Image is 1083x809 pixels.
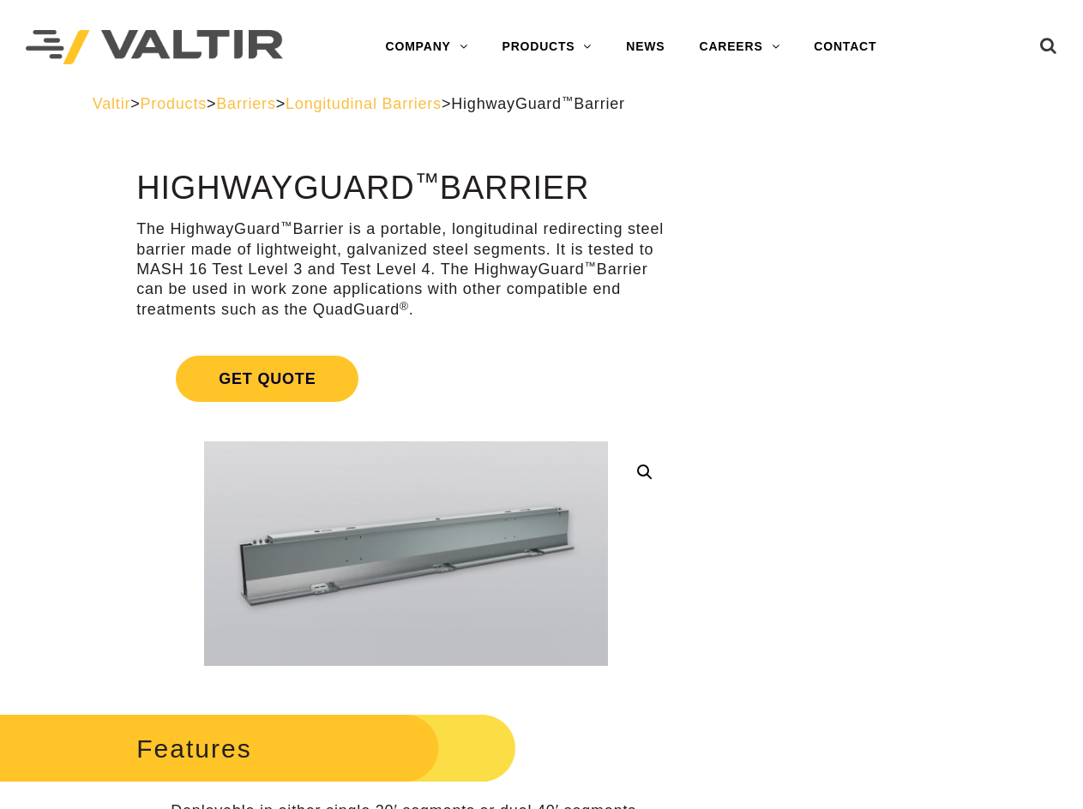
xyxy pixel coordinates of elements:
[176,356,358,402] span: Get Quote
[136,171,676,207] h1: HighwayGuard Barrier
[93,95,130,112] a: Valtir
[26,30,283,65] img: Valtir
[93,94,991,114] div: > > > >
[369,30,485,64] a: COMPANY
[136,335,676,422] a: Get Quote
[414,168,439,195] sup: ™
[585,260,597,273] sup: ™
[280,219,292,232] sup: ™
[216,95,275,112] a: Barriers
[286,95,442,112] a: Longitudinal Barriers
[136,219,676,320] p: The HighwayGuard Barrier is a portable, longitudinal redirecting steel barrier made of lightweigh...
[682,30,797,64] a: CAREERS
[797,30,893,64] a: CONTACT
[451,95,625,112] span: HighwayGuard Barrier
[400,300,409,313] sup: ®
[141,95,207,112] a: Products
[562,94,574,107] sup: ™
[485,30,610,64] a: PRODUCTS
[609,30,682,64] a: NEWS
